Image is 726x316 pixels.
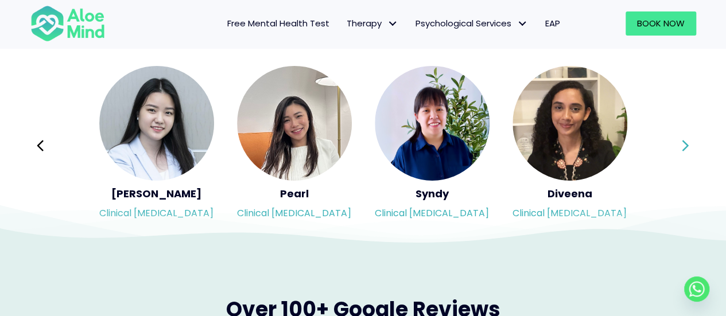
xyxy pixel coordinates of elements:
[637,17,685,29] span: Book Now
[30,5,105,42] img: Aloe mind Logo
[375,66,490,181] img: <h5>Syndy</h5><p>Clinical psychologist</p>
[375,65,490,227] div: Slide 15 of 3
[514,15,531,32] span: Psychological Services: submenu
[513,66,627,181] img: <h5>Diveena</h5><p>Clinical psychologist</p>
[513,186,627,201] h5: Diveena
[219,11,338,36] a: Free Mental Health Test
[237,186,352,201] h5: Pearl
[385,15,401,32] span: Therapy: submenu
[537,11,569,36] a: EAP
[684,276,709,302] a: Whatsapp
[375,66,490,225] a: <h5>Syndy</h5><p>Clinical psychologist</p> SyndyClinical [MEDICAL_DATA]
[545,17,560,29] span: EAP
[513,65,627,227] div: Slide 16 of 3
[338,11,407,36] a: TherapyTherapy: submenu
[227,17,329,29] span: Free Mental Health Test
[416,17,528,29] span: Psychological Services
[99,66,214,181] img: <h5>Yen Li</h5><p>Clinical psychologist</p>
[513,66,627,225] a: <h5>Diveena</h5><p>Clinical psychologist</p> DiveenaClinical [MEDICAL_DATA]
[99,186,214,201] h5: [PERSON_NAME]
[237,66,352,181] img: <h5>Pearl</h5><p>Clinical psychologist</p>
[237,65,352,227] div: Slide 14 of 3
[347,17,398,29] span: Therapy
[99,65,214,227] div: Slide 13 of 3
[99,66,214,225] a: <h5>Yen Li</h5><p>Clinical psychologist</p> [PERSON_NAME]Clinical [MEDICAL_DATA]
[237,66,352,225] a: <h5>Pearl</h5><p>Clinical psychologist</p> PearlClinical [MEDICAL_DATA]
[407,11,537,36] a: Psychological ServicesPsychological Services: submenu
[626,11,696,36] a: Book Now
[375,186,490,201] h5: Syndy
[120,11,569,36] nav: Menu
